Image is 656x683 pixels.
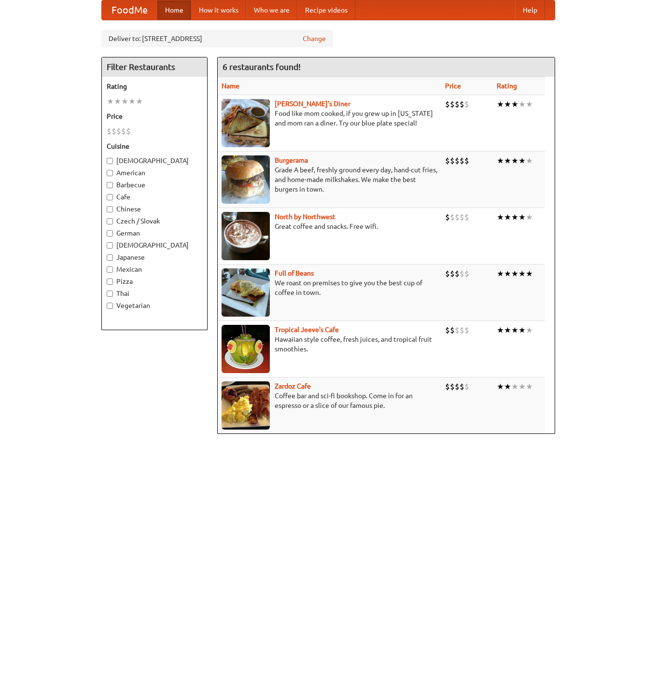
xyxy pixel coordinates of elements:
[464,99,469,110] li: $
[303,34,326,43] a: Change
[157,0,191,20] a: Home
[101,30,333,47] div: Deliver to: [STREET_ADDRESS]
[222,212,270,260] img: north.jpg
[114,96,121,107] li: ★
[107,82,202,91] h5: Rating
[107,303,113,309] input: Vegetarian
[497,82,517,90] a: Rating
[107,279,113,285] input: Pizza
[518,268,526,279] li: ★
[511,212,518,223] li: ★
[222,381,270,430] img: zardoz.jpg
[511,268,518,279] li: ★
[445,381,450,392] li: $
[222,391,437,410] p: Coffee bar and sci-fi bookshop. Come in for an espresso or a slice of our famous pie.
[504,381,511,392] li: ★
[107,141,202,151] h5: Cuisine
[275,213,335,221] a: North by Northwest
[511,155,518,166] li: ★
[107,192,202,202] label: Cafe
[526,268,533,279] li: ★
[450,381,455,392] li: $
[455,325,460,335] li: $
[275,326,339,334] a: Tropical Jeeve's Cafe
[222,222,437,231] p: Great coffee and snacks. Free wifi.
[504,99,511,110] li: ★
[518,155,526,166] li: ★
[107,156,202,166] label: [DEMOGRAPHIC_DATA]
[107,228,202,238] label: German
[107,168,202,178] label: American
[275,382,311,390] a: Zardoz Cafe
[504,212,511,223] li: ★
[460,381,464,392] li: $
[223,62,301,71] ng-pluralize: 6 restaurants found!
[455,212,460,223] li: $
[222,335,437,354] p: Hawaiian style coffee, fresh juices, and tropical fruit smoothies.
[526,155,533,166] li: ★
[246,0,297,20] a: Who we are
[107,265,202,274] label: Mexican
[518,212,526,223] li: ★
[126,126,131,137] li: $
[102,0,157,20] a: FoodMe
[121,126,126,137] li: $
[445,82,461,90] a: Price
[464,381,469,392] li: $
[107,230,113,237] input: German
[460,155,464,166] li: $
[455,99,460,110] li: $
[445,212,450,223] li: $
[136,96,143,107] li: ★
[526,212,533,223] li: ★
[107,170,113,176] input: American
[107,96,114,107] li: ★
[511,381,518,392] li: ★
[275,269,314,277] a: Full of Beans
[107,206,113,212] input: Chinese
[460,325,464,335] li: $
[107,194,113,200] input: Cafe
[504,268,511,279] li: ★
[107,301,202,310] label: Vegetarian
[526,381,533,392] li: ★
[121,96,128,107] li: ★
[128,96,136,107] li: ★
[107,240,202,250] label: [DEMOGRAPHIC_DATA]
[222,109,437,128] p: Food like mom cooked, if you grew up in [US_STATE] and mom ran a diner. Try our blue plate special!
[455,155,460,166] li: $
[107,289,202,298] label: Thai
[107,182,113,188] input: Barbecue
[460,212,464,223] li: $
[445,155,450,166] li: $
[518,381,526,392] li: ★
[450,268,455,279] li: $
[222,155,270,204] img: burgerama.jpg
[497,155,504,166] li: ★
[450,212,455,223] li: $
[222,99,270,147] img: sallys.jpg
[526,325,533,335] li: ★
[275,156,308,164] a: Burgerama
[497,212,504,223] li: ★
[450,325,455,335] li: $
[455,268,460,279] li: $
[222,165,437,194] p: Grade A beef, freshly ground every day, hand-cut fries, and home-made milkshakes. We make the bes...
[275,100,350,108] a: [PERSON_NAME]'s Diner
[445,99,450,110] li: $
[107,291,113,297] input: Thai
[107,204,202,214] label: Chinese
[107,216,202,226] label: Czech / Slovak
[504,155,511,166] li: ★
[107,126,112,137] li: $
[445,268,450,279] li: $
[107,266,113,273] input: Mexican
[222,82,239,90] a: Name
[460,99,464,110] li: $
[455,381,460,392] li: $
